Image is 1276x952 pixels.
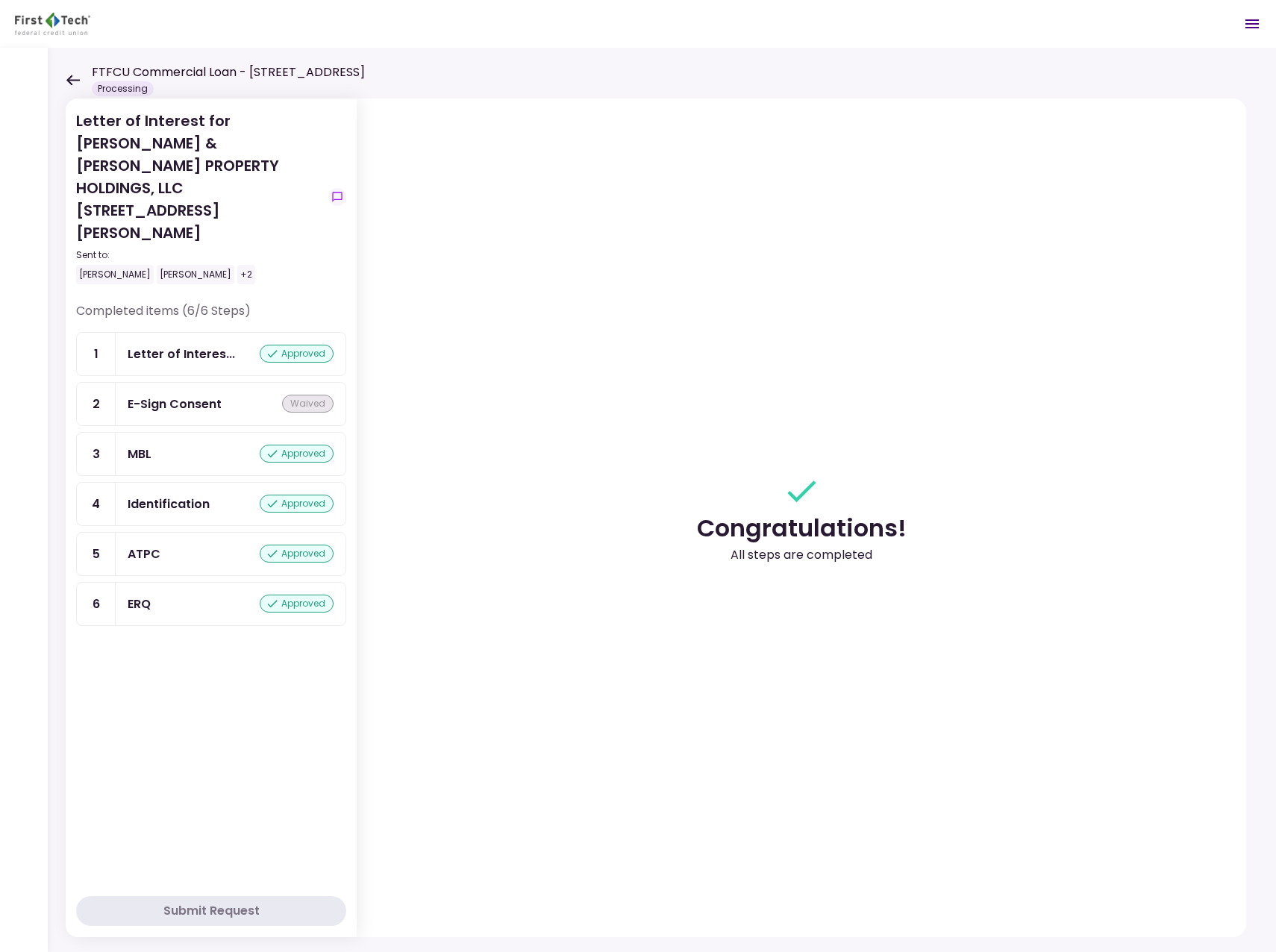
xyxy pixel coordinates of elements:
div: +2 [237,265,255,284]
div: approved [260,445,334,463]
div: Letter of Interest [128,345,235,363]
div: 4 [77,483,116,525]
div: approved [260,495,334,513]
div: 3 [77,433,116,475]
button: Submit Request [76,896,346,926]
div: 5 [77,533,116,575]
h1: FTFCU Commercial Loan - [STREET_ADDRESS] [92,63,365,81]
a: 4Identificationapproved [76,482,346,526]
div: Identification [128,495,210,513]
a: 1Letter of Interestapproved [76,332,346,376]
div: All steps are completed [731,546,872,564]
div: Letter of Interest for [PERSON_NAME] & [PERSON_NAME] PROPERTY HOLDINGS, LLC [STREET_ADDRESS][PERS... [76,110,322,284]
div: Processing [92,81,154,96]
a: 6ERQapproved [76,582,346,626]
div: [PERSON_NAME] [157,265,234,284]
a: 5ATPCapproved [76,532,346,576]
div: Completed items (6/6 Steps) [76,302,346,332]
div: ATPC [128,545,160,563]
div: E-Sign Consent [128,395,222,413]
div: 2 [77,383,116,425]
button: show-messages [328,188,346,206]
button: Open menu [1234,6,1270,42]
div: 6 [77,583,116,625]
div: ERQ [128,595,151,613]
div: approved [260,545,334,563]
img: Partner icon [15,13,90,35]
div: Congratulations! [697,510,907,546]
div: MBL [128,445,151,463]
div: Sent to: [76,248,322,262]
div: [PERSON_NAME] [76,265,154,284]
div: 1 [77,333,116,375]
div: approved [260,595,334,613]
a: 3MBLapproved [76,432,346,476]
div: Submit Request [163,902,260,920]
div: waived [282,395,334,413]
a: 2E-Sign Consentwaived [76,382,346,426]
div: approved [260,345,334,363]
